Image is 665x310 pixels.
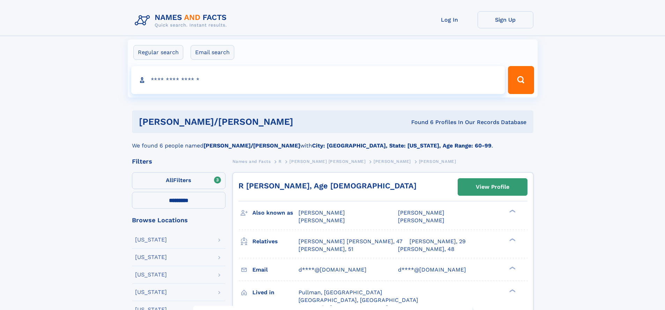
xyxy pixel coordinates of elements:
div: ❯ [508,288,516,293]
a: Sign Up [478,11,533,28]
a: [PERSON_NAME], 48 [398,245,455,253]
h1: [PERSON_NAME]/[PERSON_NAME] [139,117,352,126]
div: ❯ [508,266,516,270]
div: We found 6 people named with . [132,133,533,150]
div: Filters [132,158,226,165]
span: [PERSON_NAME] [398,209,444,216]
h3: Email [252,264,298,276]
span: [PERSON_NAME] [298,217,345,224]
div: [US_STATE] [135,237,167,243]
span: R [279,159,282,164]
a: [PERSON_NAME] [PERSON_NAME], 47 [298,238,402,245]
h3: Also known as [252,207,298,219]
div: [US_STATE] [135,254,167,260]
div: ❯ [508,209,516,214]
a: Log In [422,11,478,28]
label: Filters [132,172,226,189]
img: Logo Names and Facts [132,11,232,30]
div: [US_STATE] [135,272,167,277]
a: [PERSON_NAME] [PERSON_NAME] [289,157,365,166]
span: [PERSON_NAME] [374,159,411,164]
b: [PERSON_NAME]/[PERSON_NAME] [204,142,300,149]
div: ❯ [508,237,516,242]
a: R [279,157,282,166]
div: View Profile [476,179,509,195]
label: Email search [191,45,234,60]
a: View Profile [458,179,527,195]
b: City: [GEOGRAPHIC_DATA], State: [US_STATE], Age Range: 60-99 [312,142,492,149]
div: [US_STATE] [135,289,167,295]
h3: Lived in [252,287,298,298]
span: All [166,177,173,183]
div: Found 6 Profiles In Our Records Database [352,118,526,126]
a: [PERSON_NAME], 51 [298,245,353,253]
div: Browse Locations [132,217,226,223]
span: Pullman, [GEOGRAPHIC_DATA] [298,289,382,296]
a: Names and Facts [232,157,271,166]
span: [PERSON_NAME] [PERSON_NAME] [289,159,365,164]
a: [PERSON_NAME] [374,157,411,166]
span: [PERSON_NAME] [298,209,345,216]
h3: Relatives [252,236,298,247]
input: search input [131,66,505,94]
a: [PERSON_NAME], 29 [409,238,466,245]
a: R [PERSON_NAME], Age [DEMOGRAPHIC_DATA] [238,181,416,190]
span: [PERSON_NAME] [398,217,444,224]
span: [PERSON_NAME] [419,159,456,164]
span: [GEOGRAPHIC_DATA], [GEOGRAPHIC_DATA] [298,297,418,303]
label: Regular search [133,45,183,60]
button: Search Button [508,66,534,94]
